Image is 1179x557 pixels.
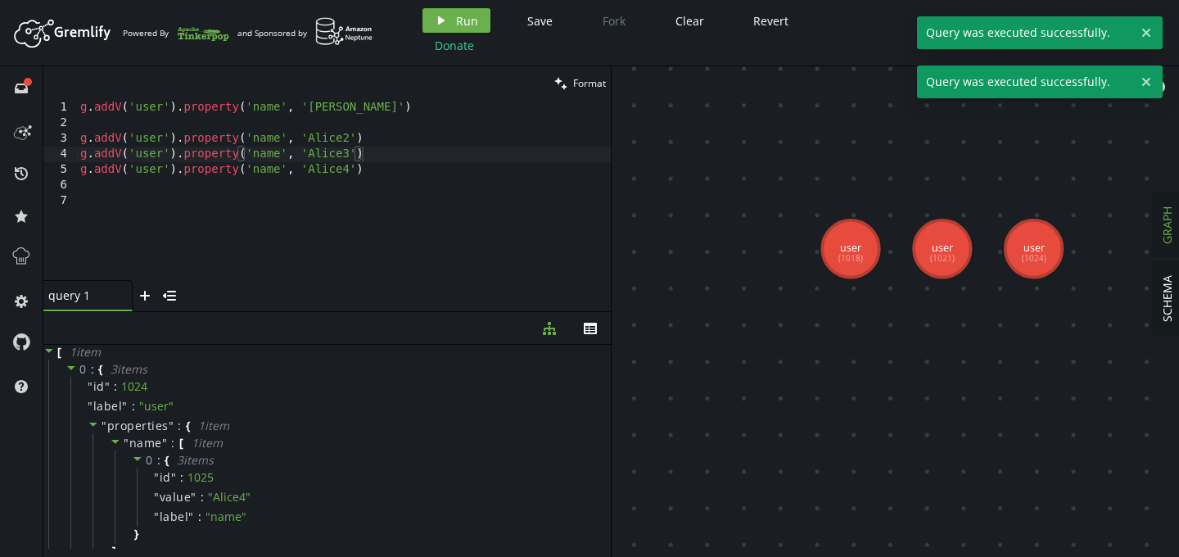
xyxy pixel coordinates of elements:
[93,399,123,414] span: label
[43,178,78,193] div: 6
[98,362,102,377] span: {
[201,490,204,505] span: :
[741,8,801,33] button: Revert
[88,378,93,394] span: "
[237,17,373,48] div: and Sponsored by
[132,527,138,541] span: }
[79,361,87,377] span: 0
[663,8,716,33] button: Clear
[43,115,78,131] div: 2
[422,33,486,57] button: Donate
[146,452,153,468] span: 0
[43,131,78,147] div: 3
[675,13,704,29] span: Clear
[198,418,229,433] span: 1 item
[121,379,147,394] div: 1024
[177,452,214,468] span: 3 item s
[48,288,114,303] span: query 1
[43,162,78,178] div: 5
[171,469,177,485] span: "
[105,378,111,394] span: "
[435,38,474,53] span: Donate
[917,16,1134,49] span: Query was executed successfully.
[840,241,861,255] tspan: user
[932,241,953,255] tspan: user
[1159,275,1175,322] span: SCHEMA
[139,398,174,414] span: " user "
[315,17,373,46] img: AWS Neptune
[107,418,169,433] span: properties
[753,13,788,29] span: Revert
[187,470,214,485] div: 1025
[180,470,183,485] span: :
[603,13,626,29] span: Fork
[188,509,194,524] span: "
[160,490,192,505] span: value
[192,435,223,451] span: 1 item
[154,489,160,505] span: "
[132,399,135,414] span: :
[527,13,553,29] span: Save
[91,362,95,377] span: :
[1113,8,1167,57] button: Sign In
[1159,206,1175,244] span: GRAPH
[838,252,863,264] tspan: (1018)
[191,489,196,505] span: "
[186,419,190,433] span: {
[198,509,201,524] span: :
[57,345,61,360] span: [
[43,147,78,162] div: 4
[43,100,78,115] div: 1
[515,8,565,33] button: Save
[179,436,183,451] span: [
[589,8,639,33] button: Fork
[111,361,147,377] span: 3 item s
[169,418,174,433] span: "
[422,8,490,33] button: Run
[43,193,78,209] div: 7
[154,509,160,524] span: "
[165,453,169,468] span: {
[456,13,478,29] span: Run
[93,379,105,394] span: id
[171,436,175,451] span: :
[129,435,162,451] span: name
[206,509,246,524] span: " name "
[123,19,229,48] div: Powered By
[160,509,189,524] span: label
[160,470,171,485] span: id
[1022,252,1046,264] tspan: (1024)
[1023,241,1045,255] tspan: user
[549,66,611,100] button: Format
[162,435,168,451] span: "
[114,379,117,394] span: :
[154,469,160,485] span: "
[124,435,129,451] span: "
[122,398,128,414] span: "
[930,252,955,264] tspan: (1021)
[157,453,161,468] span: :
[88,398,93,414] span: "
[70,344,101,360] span: 1 item
[917,66,1134,98] span: Query was executed successfully.
[208,489,251,505] span: " Alice4 "
[102,418,107,433] span: "
[178,419,182,433] span: :
[573,76,606,90] span: Format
